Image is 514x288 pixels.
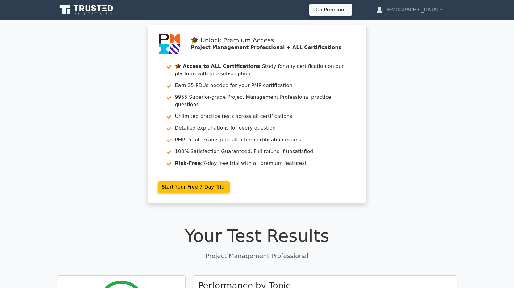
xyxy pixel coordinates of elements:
h1: Your Test Results [57,225,457,246]
p: Project Management Professional [57,251,457,261]
a: Start Your Free 7-Day Trial [158,181,230,193]
a: [DEMOGRAPHIC_DATA] [361,4,457,16]
a: Go Premium [312,6,349,14]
